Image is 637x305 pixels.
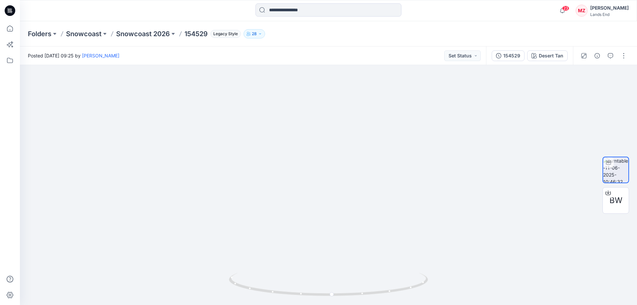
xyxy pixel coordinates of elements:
button: Desert Tan [527,50,568,61]
a: [PERSON_NAME] [82,53,119,58]
span: Posted [DATE] 09:25 by [28,52,119,59]
img: turntable-11-06-2025-10:46:32 [603,157,628,183]
span: 23 [562,6,569,11]
a: Snowcoast [66,29,102,38]
div: 154529 [503,52,520,59]
a: Snowcoast 2026 [116,29,170,38]
div: Desert Tan [539,52,563,59]
div: Lands End [590,12,629,17]
a: Folders [28,29,51,38]
p: 28 [252,30,257,38]
button: 154529 [492,50,525,61]
span: BW [609,194,622,206]
button: Details [592,50,602,61]
button: Legacy Style [208,29,241,38]
div: [PERSON_NAME] [590,4,629,12]
button: 28 [244,29,265,38]
div: MZ [576,5,588,17]
p: 154529 [184,29,208,38]
span: Legacy Style [210,30,241,38]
